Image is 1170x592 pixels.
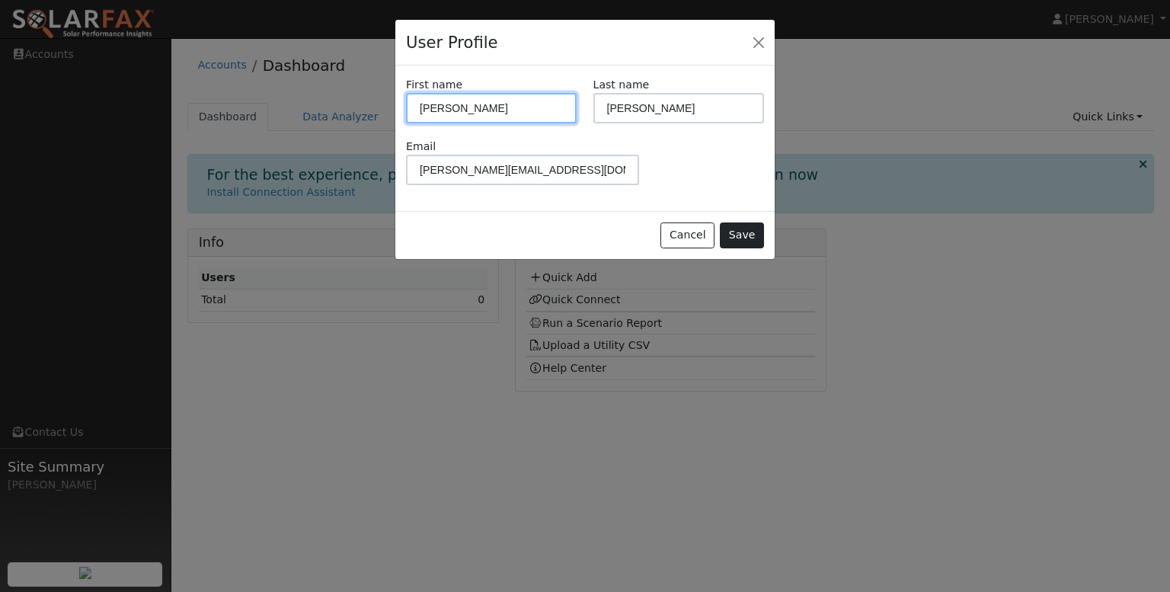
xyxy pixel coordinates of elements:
label: First name [406,77,462,93]
label: Email [406,139,436,155]
button: Cancel [660,222,714,248]
h4: User Profile [406,30,497,55]
button: Save [720,222,764,248]
label: Last name [593,77,650,93]
button: Close [748,31,769,53]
